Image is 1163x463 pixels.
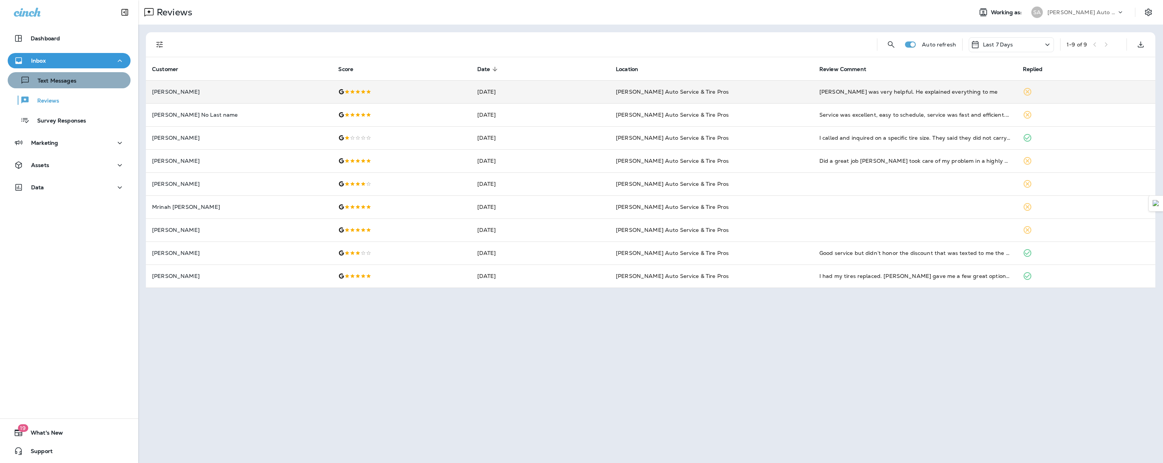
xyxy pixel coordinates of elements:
[154,7,192,18] p: Reviews
[616,66,648,73] span: Location
[31,162,49,168] p: Assets
[819,249,1011,257] div: Good service but didn’t honor the discount that was texted to me the week before
[8,112,131,128] button: Survey Responses
[152,37,167,52] button: Filters
[471,149,610,172] td: [DATE]
[8,443,131,459] button: Support
[8,53,131,68] button: Inbox
[152,273,326,279] p: [PERSON_NAME]
[1067,41,1087,48] div: 1 - 9 of 9
[152,250,326,256] p: [PERSON_NAME]
[616,273,729,279] span: [PERSON_NAME] Auto Service & Tire Pros
[8,72,131,88] button: Text Messages
[616,157,729,164] span: [PERSON_NAME] Auto Service & Tire Pros
[152,89,326,95] p: [PERSON_NAME]
[1047,9,1117,15] p: [PERSON_NAME] Auto Service & Tire Pros
[31,35,60,41] p: Dashboard
[8,31,131,46] button: Dashboard
[883,37,899,52] button: Search Reviews
[152,66,178,73] span: Customer
[152,66,188,73] span: Customer
[8,425,131,440] button: 19What's New
[471,80,610,103] td: [DATE]
[1133,37,1148,52] button: Export as CSV
[983,41,1013,48] p: Last 7 Days
[1141,5,1155,19] button: Settings
[31,140,58,146] p: Marketing
[1153,200,1160,207] img: Detect Auto
[819,88,1011,96] div: Luis Flores was very helpful. He explained everything to me
[616,180,729,187] span: [PERSON_NAME] Auto Service & Tire Pros
[471,103,610,126] td: [DATE]
[1023,66,1053,73] span: Replied
[152,227,326,233] p: [PERSON_NAME]
[23,430,63,439] span: What's New
[616,250,729,256] span: [PERSON_NAME] Auto Service & Tire Pros
[471,172,610,195] td: [DATE]
[819,66,876,73] span: Review Comment
[8,157,131,173] button: Assets
[152,135,326,141] p: [PERSON_NAME]
[991,9,1024,16] span: Working as:
[922,41,956,48] p: Auto refresh
[616,88,729,95] span: [PERSON_NAME] Auto Service & Tire Pros
[819,66,866,73] span: Review Comment
[23,448,53,457] span: Support
[471,126,610,149] td: [DATE]
[152,158,326,164] p: [PERSON_NAME]
[338,66,363,73] span: Score
[471,195,610,218] td: [DATE]
[30,98,59,105] p: Reviews
[152,204,326,210] p: Mrinah [PERSON_NAME]
[471,241,610,265] td: [DATE]
[1023,66,1043,73] span: Replied
[819,134,1011,142] div: I called and inquired on a specific tire size. They said they did not carry it, but could order f...
[152,112,326,118] p: [PERSON_NAME] No Last name
[30,78,76,85] p: Text Messages
[8,180,131,195] button: Data
[819,157,1011,165] div: Did a great job Adrian took care of my problem in a highly professional manner
[471,265,610,288] td: [DATE]
[819,272,1011,280] div: I had my tires replaced. Rick gave me a few great options. The service was very fast and friendly...
[616,134,729,141] span: [PERSON_NAME] Auto Service & Tire Pros
[616,203,729,210] span: [PERSON_NAME] Auto Service & Tire Pros
[819,111,1011,119] div: Service was excellent, easy to schedule, service was fast and efficient. I will definitely be cal...
[338,66,353,73] span: Score
[18,424,28,432] span: 19
[152,181,326,187] p: [PERSON_NAME]
[31,184,44,190] p: Data
[31,58,46,64] p: Inbox
[30,117,86,125] p: Survey Responses
[616,66,638,73] span: Location
[477,66,490,73] span: Date
[8,92,131,108] button: Reviews
[477,66,500,73] span: Date
[1031,7,1043,18] div: SA
[471,218,610,241] td: [DATE]
[114,5,136,20] button: Collapse Sidebar
[8,135,131,150] button: Marketing
[616,111,729,118] span: [PERSON_NAME] Auto Service & Tire Pros
[616,227,729,233] span: [PERSON_NAME] Auto Service & Tire Pros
